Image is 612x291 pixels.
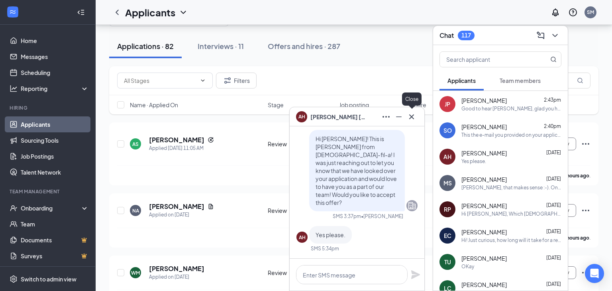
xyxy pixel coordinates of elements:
[124,76,196,85] input: All Stages
[21,33,89,49] a: Home
[534,29,547,42] button: ComposeMessage
[149,136,204,144] h5: [PERSON_NAME]
[117,41,174,51] div: Applications · 82
[223,76,232,85] svg: Filter
[311,245,339,252] div: SMS 5:34pm
[21,148,89,164] a: Job Postings
[550,56,557,63] svg: MagnifyingGlass
[21,232,89,248] a: DocumentsCrown
[21,216,89,232] a: Team
[549,29,561,42] button: ChevronDown
[21,164,89,180] a: Talent Network
[461,132,561,138] div: This the e-mail you provided on your application:[EMAIL_ADDRESS][DOMAIN_NAME]
[149,264,204,273] h5: [PERSON_NAME]
[130,101,178,109] span: Name · Applied On
[132,141,139,147] div: AS
[198,41,244,51] div: Interviews · 11
[21,204,82,212] div: Onboarding
[125,6,175,19] h1: Applicants
[546,202,561,208] span: [DATE]
[77,8,85,16] svg: Collapse
[546,281,561,287] span: [DATE]
[21,116,89,132] a: Applicants
[461,210,561,217] div: Hi [PERSON_NAME], Which [DEMOGRAPHIC_DATA]-Fil-A location do you currently work at? Also why are ...
[149,144,214,152] div: Applied [DATE] 11:05 AM
[536,31,545,40] svg: ComposeMessage
[461,149,507,157] span: [PERSON_NAME]
[405,110,418,123] button: Cross
[551,8,560,17] svg: Notifications
[461,254,507,262] span: [PERSON_NAME]
[447,77,476,84] span: Applicants
[339,101,369,109] span: Job posting
[268,269,334,277] div: Review
[10,85,18,92] svg: Analysis
[546,228,561,234] span: [DATE]
[411,270,420,279] svg: Plane
[439,31,454,40] h3: Chat
[392,110,405,123] button: Minimize
[461,32,471,39] div: 117
[544,97,561,103] span: 2:43pm
[21,275,76,283] div: Switch to admin view
[461,158,486,165] div: Yes please.
[381,112,391,122] svg: Ellipses
[461,96,507,104] span: [PERSON_NAME]
[21,85,89,92] div: Reporting
[563,173,589,179] b: 4 hours ago
[208,137,214,143] svg: Reapply
[544,123,561,129] span: 2:40pm
[500,77,541,84] span: Team members
[461,237,561,244] div: Hi! Just curious, how long will it take for a response about my application? Also will I be calle...
[581,206,590,215] svg: Ellipses
[550,31,560,40] svg: ChevronDown
[132,207,139,214] div: NA
[268,41,340,51] div: Offers and hires · 287
[200,77,206,84] svg: ChevronDown
[461,105,561,112] div: Good to hear [PERSON_NAME], glad you have found a good fit! :-) Keep us in mind for the future if...
[585,264,604,283] div: Open Intercom Messenger
[407,112,416,122] svg: Cross
[21,248,89,264] a: SurveysCrown
[380,110,392,123] button: Ellipses
[402,92,422,106] div: Close
[581,268,590,277] svg: Ellipses
[444,258,451,266] div: TU
[461,228,507,236] span: [PERSON_NAME]
[178,8,188,17] svg: ChevronDown
[461,123,507,131] span: [PERSON_NAME]
[149,211,214,219] div: Applied on [DATE]
[21,132,89,148] a: Sourcing Tools
[461,263,474,270] div: OKay
[316,231,345,238] span: Yes please.
[268,206,334,214] div: Review
[440,52,534,67] input: Search applicant
[443,153,451,161] div: AH
[361,213,403,220] span: • [PERSON_NAME]
[10,204,18,212] svg: UserCheck
[461,202,507,210] span: [PERSON_NAME]
[581,139,590,149] svg: Ellipses
[546,149,561,155] span: [DATE]
[10,104,87,111] div: Hiring
[461,281,507,289] span: [PERSON_NAME]
[299,234,306,241] div: AH
[445,100,450,108] div: JP
[9,8,17,16] svg: WorkstreamLogo
[316,135,397,206] span: Hi [PERSON_NAME]! This is [PERSON_NAME] from [DEMOGRAPHIC_DATA]-fil-a! I was just reaching out to...
[310,112,366,121] span: [PERSON_NAME] [PERSON_NAME]
[587,9,594,16] div: SM
[444,232,451,240] div: EC
[407,201,417,210] svg: Company
[333,213,361,220] div: SMS 3:37pm
[112,8,122,17] svg: ChevronLeft
[21,49,89,65] a: Messages
[21,65,89,81] a: Scheduling
[216,73,257,88] button: Filter Filters
[268,101,284,109] span: Stage
[546,255,561,261] span: [DATE]
[444,205,451,213] div: RP
[577,77,583,84] svg: MagnifyingGlass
